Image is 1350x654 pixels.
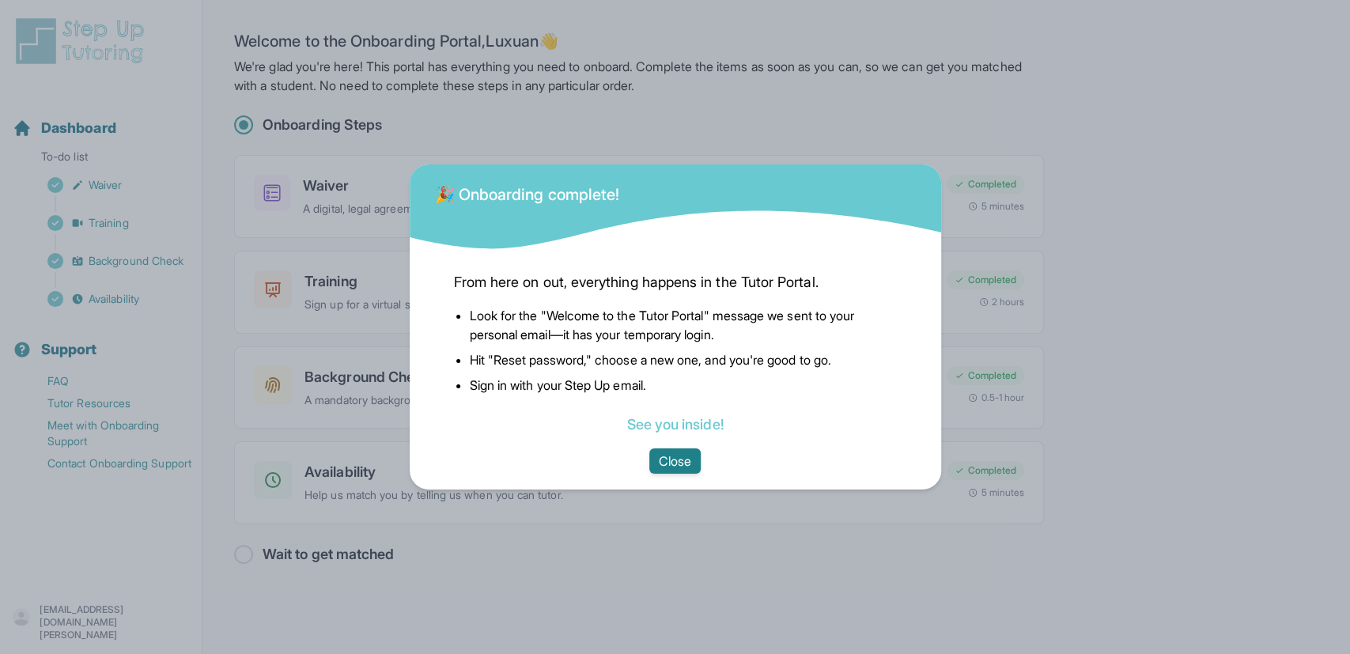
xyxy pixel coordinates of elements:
[470,350,897,369] li: Hit "Reset password," choose a new one, and you're good to go.
[649,448,701,474] button: Close
[435,174,620,206] div: 🎉 Onboarding complete!
[470,306,897,344] li: Look for the "Welcome to the Tutor Portal" message we sent to your personal email—it has your tem...
[626,416,723,433] a: See you inside!
[454,271,897,293] span: From here on out, everything happens in the Tutor Portal.
[470,376,897,395] li: Sign in with your Step Up email.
